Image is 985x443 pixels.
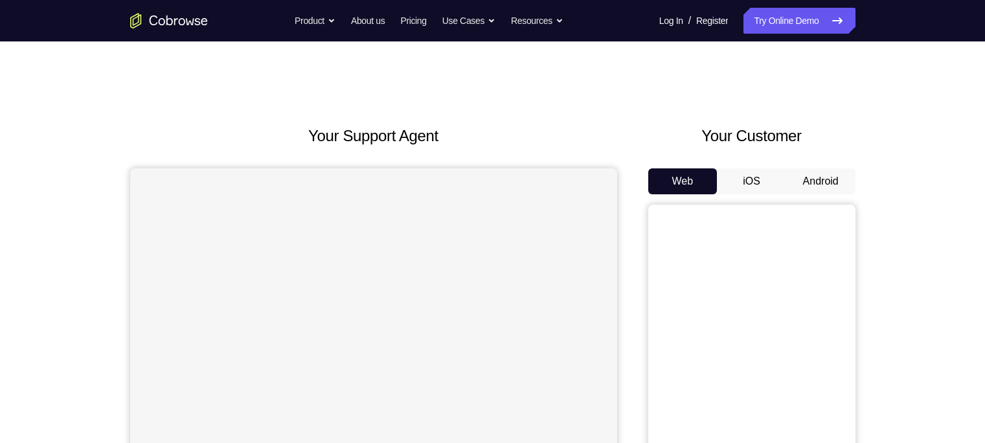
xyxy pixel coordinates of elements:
a: Try Online Demo [743,8,855,34]
button: Web [648,168,718,194]
button: Product [295,8,335,34]
span: / [688,13,691,28]
a: Register [696,8,728,34]
button: Resources [511,8,563,34]
a: Pricing [400,8,426,34]
a: About us [351,8,385,34]
button: iOS [717,168,786,194]
h2: Your Support Agent [130,124,617,148]
button: Android [786,168,855,194]
a: Log In [659,8,683,34]
button: Use Cases [442,8,495,34]
h2: Your Customer [648,124,855,148]
a: Go to the home page [130,13,208,28]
